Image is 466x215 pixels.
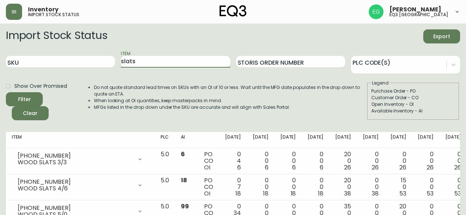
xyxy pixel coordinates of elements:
div: 0 0 [418,177,434,197]
div: 0 0 [418,151,434,171]
span: 18 [318,189,323,198]
div: 0 0 [280,177,296,197]
span: 18 [181,176,187,184]
div: [PHONE_NUMBER] [18,179,133,185]
button: Clear [12,106,49,120]
span: Export [429,32,454,41]
span: 6 [320,163,323,172]
div: 20 0 [335,177,351,197]
button: Filter [6,92,43,106]
div: 0 0 [363,151,379,171]
th: AI [175,132,198,148]
div: Customer Order - CO [371,94,455,101]
img: db11c1629862fe82d63d0774b1b54d2b [369,4,383,19]
span: 6 [292,163,296,172]
img: logo [220,5,247,17]
span: 38 [372,189,379,198]
span: 53 [427,189,434,198]
div: 0 0 [363,177,379,197]
th: [DATE] [274,132,302,148]
div: 0 0 [308,177,323,197]
div: 0 7 [225,177,241,197]
span: 6 [237,163,241,172]
span: 26 [427,163,434,172]
span: Clear [18,109,43,118]
span: 53 [399,189,406,198]
div: 0 0 [390,151,406,171]
th: [DATE] [412,132,439,148]
legend: Legend [371,80,389,86]
span: [PERSON_NAME] [389,7,441,12]
div: 0 0 [308,151,323,171]
span: 26 [454,163,461,172]
th: [DATE] [302,132,329,148]
th: PLC [155,132,175,148]
div: Purchase Order - PO [371,88,455,94]
div: Open Inventory - OI [371,101,455,108]
div: PO CO [204,177,213,197]
div: PO CO [204,151,213,171]
div: 0 4 [225,151,241,171]
div: [PHONE_NUMBER] [18,153,133,159]
div: WOOD SLATS 3/3 [18,159,133,166]
div: 15 0 [390,177,406,197]
h5: import stock status [28,12,79,17]
span: 99 [181,202,189,211]
th: [DATE] [219,132,247,148]
div: [PHONE_NUMBER] [18,205,133,211]
span: 6 [181,150,185,158]
div: [PHONE_NUMBER]WOOD SLATS 3/3 [12,151,149,167]
div: [PHONE_NUMBER]WOOD SLATS 4/6 [12,177,149,193]
button: Export [423,29,460,43]
div: 0 0 [445,177,461,197]
th: [DATE] [247,132,274,148]
span: 53 [454,189,461,198]
li: Do not quote standard lead times on SKUs with an OI of 10 or less. Wait until the MFG date popula... [94,84,367,97]
div: 0 0 [253,151,269,171]
div: 20 0 [335,151,351,171]
li: MFGs listed in the drop down under the SKU are accurate and will align with Sales Portal. [94,104,367,111]
td: 5.0 [155,148,175,174]
span: 26 [372,163,379,172]
li: When looking at OI quantities, keep masterpacks in mind. [94,97,367,104]
span: 18 [263,189,269,198]
td: 5.0 [155,174,175,200]
span: OI [204,189,210,198]
div: Available Inventory - AI [371,108,455,114]
h2: Import Stock Status [6,29,107,43]
th: Item [6,132,155,148]
div: 0 0 [445,151,461,171]
span: 18 [235,189,241,198]
span: OI [204,163,210,172]
div: WOOD SLATS 4/6 [18,185,133,192]
span: Show Over Promised [14,82,67,90]
span: 6 [265,163,269,172]
span: 38 [344,189,351,198]
h5: eq3 [GEOGRAPHIC_DATA] [389,12,448,17]
span: 26 [344,163,351,172]
span: 26 [399,163,406,172]
th: [DATE] [329,132,357,148]
span: Inventory [28,7,59,12]
div: 0 0 [253,177,269,197]
th: [DATE] [357,132,385,148]
th: [DATE] [385,132,412,148]
div: 0 0 [280,151,296,171]
span: 18 [291,189,296,198]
